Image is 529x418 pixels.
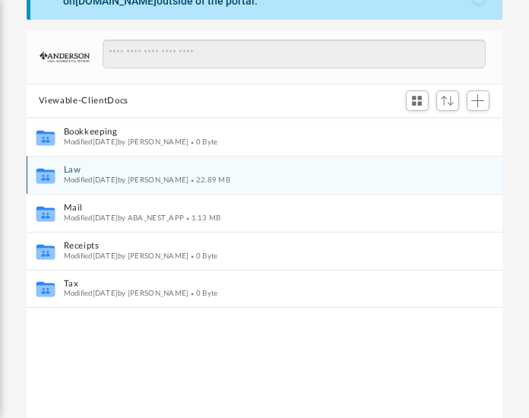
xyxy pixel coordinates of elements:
[39,94,128,108] button: Viewable-ClientDocs
[63,279,445,289] button: Tax
[63,290,188,297] span: Modified [DATE] by [PERSON_NAME]
[63,214,184,222] span: Modified [DATE] by ABA_NEST_APP
[63,176,188,184] span: Modified [DATE] by [PERSON_NAME]
[184,214,220,222] span: 1.13 MB
[188,252,217,260] span: 0 Byte
[63,204,445,214] button: Mail
[63,242,445,252] button: Receipts
[103,40,486,68] input: Search files and folders
[63,138,188,146] span: Modified [DATE] by [PERSON_NAME]
[63,166,445,176] button: Law
[63,128,445,138] button: Bookkeeping
[436,90,459,111] button: Sort
[188,138,217,146] span: 0 Byte
[188,176,230,184] span: 22.89 MB
[406,90,429,112] button: Switch to Grid View
[63,252,188,260] span: Modified [DATE] by [PERSON_NAME]
[467,90,489,112] button: Add
[188,290,217,297] span: 0 Byte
